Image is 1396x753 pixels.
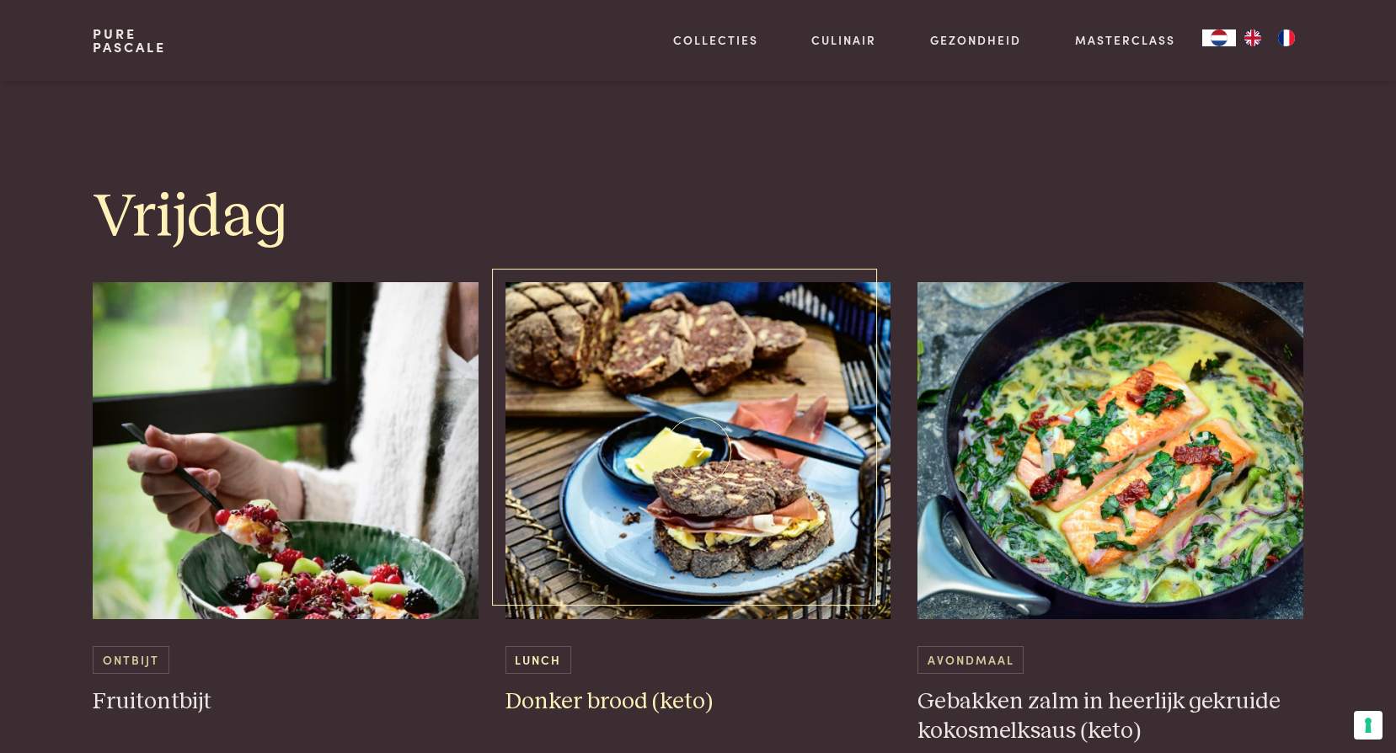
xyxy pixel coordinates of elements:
a: Collecties [673,31,758,49]
aside: Language selected: Nederlands [1202,29,1303,46]
h3: Gebakken zalm in heerlijk gekruide kokosmelksaus (keto) [917,687,1303,745]
span: Avondmaal [917,646,1024,674]
a: PurePascale [93,27,166,54]
h3: Fruitontbijt [93,687,479,717]
button: Uw voorkeuren voor toestemming voor trackingtechnologieën [1354,711,1383,740]
img: Gebakken zalm in heerlijk gekruide kokosmelksaus (keto) [917,282,1303,619]
h1: Vrijdag [93,179,1302,255]
img: Donker brood (keto) [505,282,891,619]
h3: Donker brood (keto) [505,687,891,717]
a: Masterclass [1075,31,1175,49]
a: Donker brood (keto) Lunch Donker brood (keto) [505,282,891,717]
img: Fruitontbijt [93,282,479,619]
a: NL [1202,29,1236,46]
a: Gezondheid [930,31,1021,49]
span: Lunch [505,646,571,674]
div: Language [1202,29,1236,46]
span: Ontbijt [93,646,168,674]
a: FR [1270,29,1303,46]
a: Gebakken zalm in heerlijk gekruide kokosmelksaus (keto) Avondmaal Gebakken zalm in heerlijk gekru... [917,282,1303,745]
ul: Language list [1236,29,1303,46]
a: Culinair [811,31,876,49]
a: EN [1236,29,1270,46]
a: Fruitontbijt Ontbijt Fruitontbijt [93,282,479,717]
